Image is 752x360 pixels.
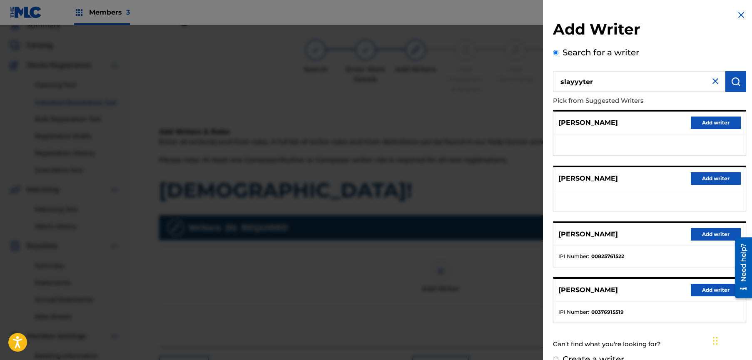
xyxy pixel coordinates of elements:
h2: Add Writer [553,20,746,41]
span: 3 [126,8,130,16]
img: close [710,76,720,86]
input: Search writer's name or IPI Number [553,71,725,92]
button: Add writer [691,117,741,129]
iframe: Chat Widget [710,320,752,360]
p: Pick from Suggested Writers [553,92,699,110]
img: Top Rightsholders [74,7,84,17]
button: Add writer [691,172,741,185]
img: Search Works [731,77,741,87]
strong: 00376915519 [591,308,624,316]
span: IPI Number : [558,253,589,260]
strong: 00825761522 [591,253,624,260]
button: Add writer [691,284,741,296]
p: [PERSON_NAME] [558,229,618,239]
p: [PERSON_NAME] [558,174,618,184]
div: Can't find what you're looking for? [553,335,746,353]
span: IPI Number : [558,308,589,316]
img: MLC Logo [10,6,42,18]
span: Members [89,7,130,17]
p: [PERSON_NAME] [558,285,618,295]
p: [PERSON_NAME] [558,118,618,128]
label: Search for a writer [563,47,639,57]
iframe: Resource Center [729,234,752,301]
div: Drag [713,328,718,353]
button: Add writer [691,228,741,241]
